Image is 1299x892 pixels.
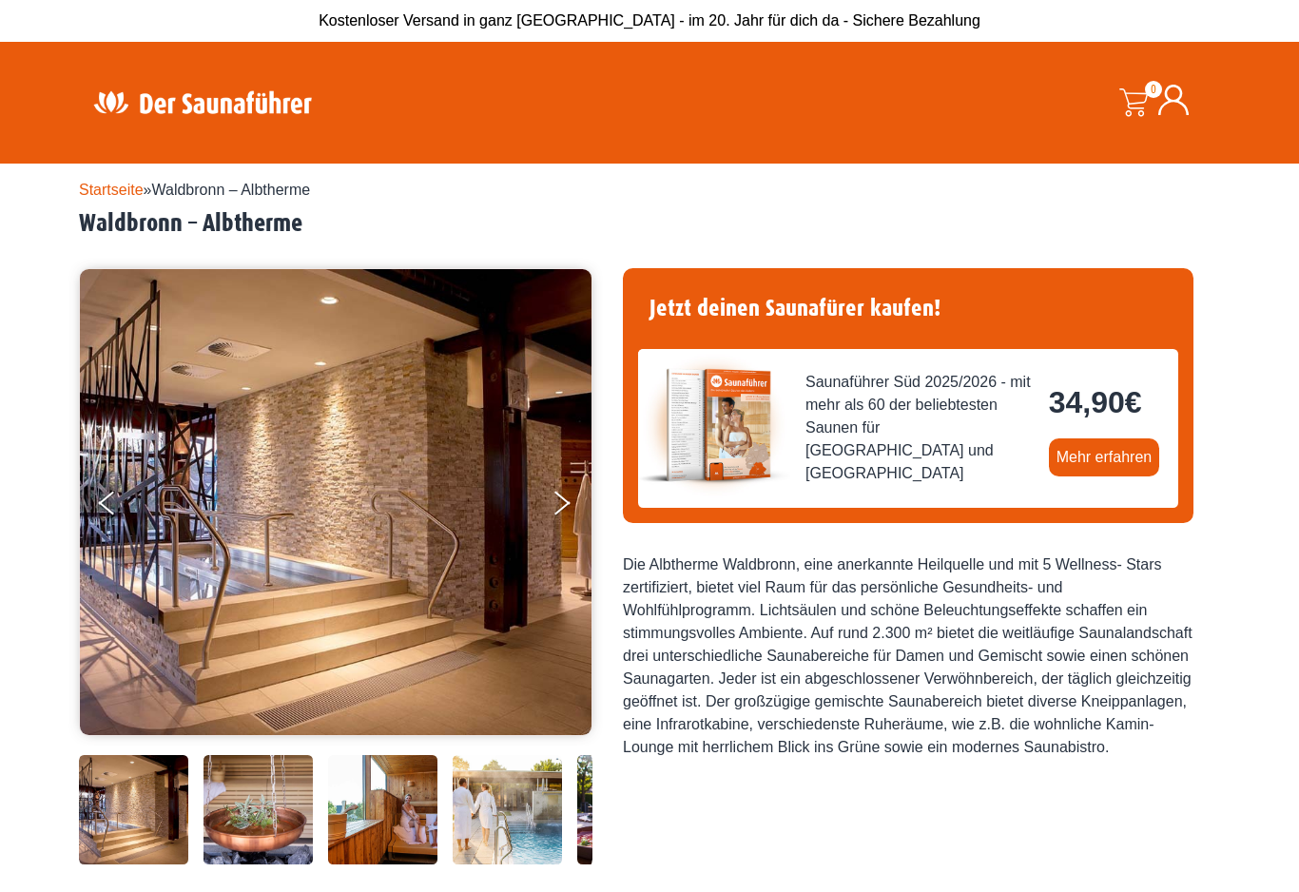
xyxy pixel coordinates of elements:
a: Mehr erfahren [1049,438,1160,476]
img: der-saunafuehrer-2025-sued.jpg [638,349,790,501]
span: » [79,182,310,198]
span: 0 [1145,81,1162,98]
h4: Jetzt deinen Saunafürer kaufen! [638,283,1178,334]
button: Previous [99,483,146,531]
div: Die Albtherme Waldbronn, eine anerkannte Heilquelle und mit 5 Wellness- Stars zertifiziert, biete... [623,553,1193,759]
button: Next [551,483,598,531]
a: Startseite [79,182,144,198]
span: Saunaführer Süd 2025/2026 - mit mehr als 60 der beliebtesten Saunen für [GEOGRAPHIC_DATA] und [GE... [805,371,1034,485]
span: Waldbronn – Albtherme [152,182,311,198]
span: Kostenloser Versand in ganz [GEOGRAPHIC_DATA] - im 20. Jahr für dich da - Sichere Bezahlung [319,12,980,29]
bdi: 34,90 [1049,385,1142,419]
h2: Waldbronn – Albtherme [79,209,1220,239]
span: € [1125,385,1142,419]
